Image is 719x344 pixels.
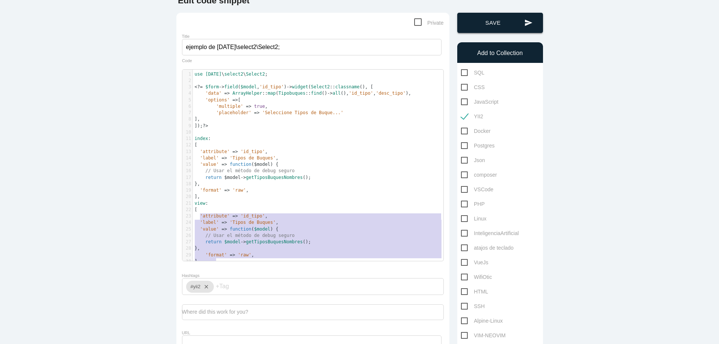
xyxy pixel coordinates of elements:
label: Code [182,58,192,63]
span: atajos de teclado [461,243,514,253]
span: \ \ ; [195,71,268,77]
span: find [311,91,322,96]
span: [ [195,142,197,147]
span: => [233,149,238,154]
span: Postgres [461,141,495,150]
span: getTiposBuquesNombres [246,239,303,244]
span: $model [254,226,270,232]
span: CSS [461,83,485,92]
span: : [195,201,208,206]
span: all [333,91,341,96]
span: => [254,110,259,115]
div: 19 [182,187,192,194]
span: 'raw' [233,188,246,193]
span: 'data' [205,91,221,96]
span: view [195,201,206,206]
span: [ [195,97,241,103]
span: function [230,162,251,167]
div: 28 [182,245,192,252]
div: 8 [182,116,192,122]
span: ], [195,259,200,264]
div: 21 [182,200,192,207]
div: 1 [182,71,192,77]
span: , [195,213,268,219]
span: Docker [461,127,491,136]
span: classname [335,84,359,89]
span: ( ) { [195,162,279,167]
span: -> [240,239,246,244]
span: 'id_tipo' [349,91,373,96]
div: 4 [182,90,192,97]
h6: Add to Collection [461,50,539,57]
span: }, [195,246,200,251]
span: // Usar el método de debug seguro [205,168,294,173]
div: 10 [182,129,192,136]
span: 'id_tipo' [240,149,265,154]
span: }, [195,181,200,186]
span: composer [461,170,497,180]
span: Alpine-Linux [461,316,503,326]
div: 25 [182,226,192,232]
div: 6 [182,103,192,110]
span: , [195,252,254,258]
span: VueJs [461,258,488,267]
div: 23 [182,213,192,219]
span: $model [254,162,270,167]
span: $model [224,175,240,180]
span: [ [195,207,197,212]
span: ( ) { [195,226,279,232]
span: $model [224,239,240,244]
span: 'value' [200,162,219,167]
span: => [222,162,227,167]
div: 13 [182,149,192,155]
span: 'id_tipo' [240,213,265,219]
span: 'desc_tipo' [376,91,406,96]
span: 'attribute' [200,149,230,154]
span: 'value' [200,226,219,232]
span: index [195,136,208,141]
div: 14 [182,155,192,161]
span: :: ( :: () (), , ), [195,91,411,96]
span: Select2 [311,84,330,89]
div: 3 [182,84,192,90]
span: -> [219,84,224,89]
span: Json [461,156,485,165]
span: use [195,71,203,77]
i: send [524,13,533,33]
label: Hashtags [182,273,200,278]
div: 16 [182,168,192,174]
span: ], [195,194,200,199]
input: +Tag [216,278,261,294]
span: [DATE] [205,71,221,77]
div: 7 [182,110,192,116]
div: 27 [182,239,192,245]
div: 29 [182,252,192,258]
span: Private [414,18,444,28]
span: $form [205,84,219,89]
span: ]); [195,123,208,128]
span: 'placeholder' [216,110,251,115]
span: (); [195,239,311,244]
span: 'Tipos de Buques' [230,155,276,161]
span: , [195,155,279,161]
label: URL [182,331,190,335]
span: VIM-NEOVIM [461,331,506,340]
span: Tipobuques [279,91,306,96]
span: SSH [461,302,485,311]
span: 'options' [205,97,230,103]
div: 17 [182,174,192,181]
span: $model [240,84,257,89]
span: -> [240,175,246,180]
div: 12 [182,142,192,148]
span: 'label' [200,220,219,225]
span: Select2 [246,71,265,77]
span: function [230,226,251,232]
div: 15 [182,161,192,168]
div: 5 [182,97,192,103]
span: ?> [203,123,208,128]
span: 'Tipos de Buques' [230,220,276,225]
span: 'multiple' [216,104,243,109]
div: 9 [182,123,192,129]
span: 'label' [200,155,219,161]
span: => [246,104,251,109]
